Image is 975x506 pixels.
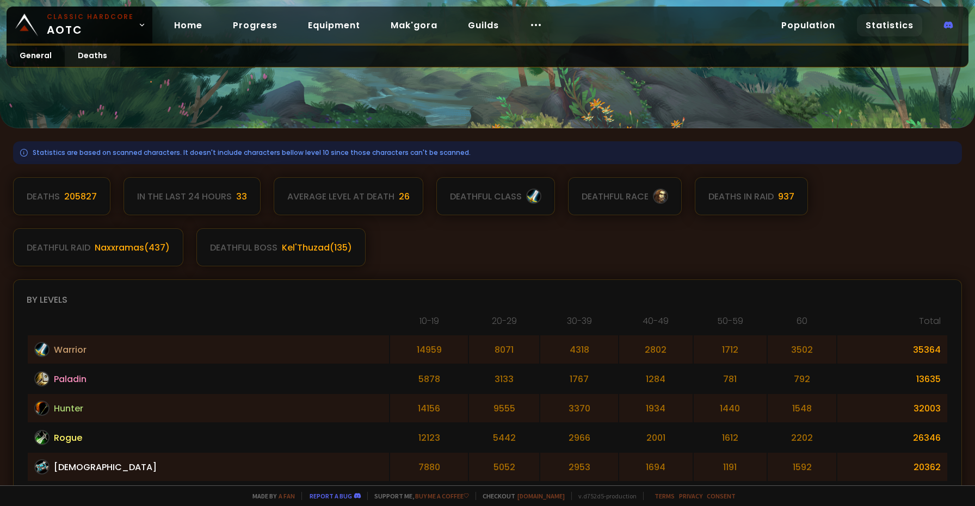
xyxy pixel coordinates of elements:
[390,453,468,481] td: 7880
[694,394,767,422] td: 1440
[540,314,618,334] th: 30-39
[708,190,774,203] div: Deaths in raid
[476,492,565,500] span: Checkout
[236,190,247,203] div: 33
[390,394,468,422] td: 14156
[7,7,152,43] a: Classic HardcoreAOTC
[694,453,767,481] td: 1191
[390,314,468,334] th: 10-19
[210,241,277,254] div: deathful boss
[54,460,157,474] span: [DEMOGRAPHIC_DATA]
[707,492,736,500] a: Consent
[469,365,539,393] td: 3133
[857,14,922,36] a: Statistics
[694,365,767,393] td: 781
[13,141,962,164] div: Statistics are based on scanned characters. It doesn't include characters bellow level 10 since t...
[390,365,468,393] td: 5878
[450,190,522,203] div: deathful class
[54,372,87,386] span: Paladin
[246,492,295,500] span: Made by
[768,314,836,334] th: 60
[287,190,394,203] div: Average level at death
[415,492,469,500] a: Buy me a coffee
[837,335,947,364] td: 35364
[469,314,539,334] th: 20-29
[768,394,836,422] td: 1548
[65,46,120,67] a: Deaths
[390,423,468,452] td: 12123
[768,423,836,452] td: 2202
[679,492,702,500] a: Privacy
[582,190,649,203] div: deathful race
[768,335,836,364] td: 3502
[619,423,693,452] td: 2001
[837,365,947,393] td: 13635
[27,190,60,203] div: Deaths
[7,46,65,67] a: General
[619,335,693,364] td: 2802
[54,402,83,415] span: Hunter
[469,394,539,422] td: 9555
[619,365,693,393] td: 1284
[837,453,947,481] td: 20362
[399,190,410,203] div: 26
[382,14,446,36] a: Mak'gora
[459,14,508,36] a: Guilds
[540,365,618,393] td: 1767
[469,453,539,481] td: 5052
[165,14,211,36] a: Home
[27,293,948,307] div: By levels
[768,453,836,481] td: 1592
[282,241,352,254] div: Kel'Thuzad ( 135 )
[694,314,767,334] th: 50-59
[517,492,565,500] a: [DOMAIN_NAME]
[54,343,87,357] span: Warrior
[390,335,468,364] td: 14959
[655,492,675,500] a: Terms
[837,314,947,334] th: Total
[47,12,134,38] span: AOTC
[773,14,844,36] a: Population
[837,423,947,452] td: 26346
[694,423,767,452] td: 1612
[64,190,97,203] div: 205827
[837,394,947,422] td: 32003
[540,423,618,452] td: 2966
[540,394,618,422] td: 3370
[571,492,637,500] span: v. d752d5 - production
[224,14,286,36] a: Progress
[619,453,693,481] td: 1694
[367,492,469,500] span: Support me,
[47,12,134,22] small: Classic Hardcore
[694,335,767,364] td: 1712
[778,190,794,203] div: 937
[469,335,539,364] td: 8071
[619,394,693,422] td: 1934
[540,453,618,481] td: 2953
[619,314,693,334] th: 40-49
[469,423,539,452] td: 5442
[279,492,295,500] a: a fan
[310,492,352,500] a: Report a bug
[54,431,82,445] span: Rogue
[27,241,90,254] div: deathful raid
[299,14,369,36] a: Equipment
[95,241,170,254] div: Naxxramas ( 437 )
[768,365,836,393] td: 792
[137,190,232,203] div: In the last 24 hours
[540,335,618,364] td: 4318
